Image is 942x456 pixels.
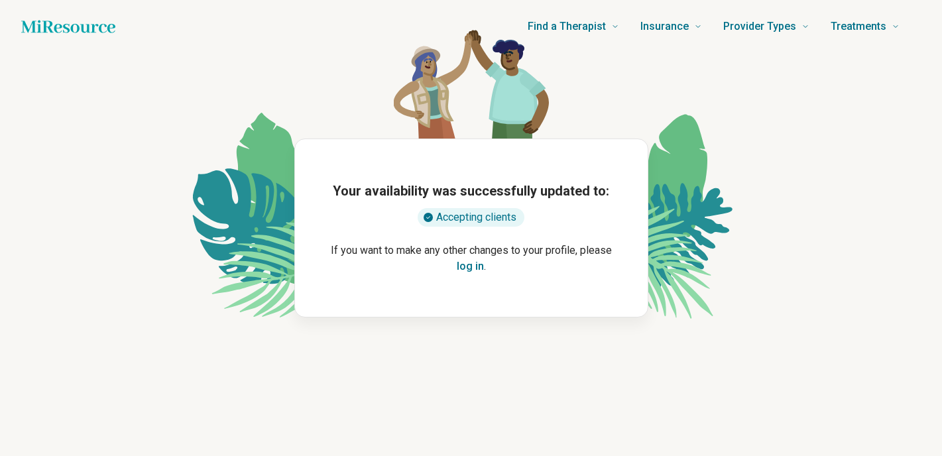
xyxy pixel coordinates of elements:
span: Treatments [831,17,886,36]
h1: Your availability was successfully updated to: [333,182,609,200]
span: Insurance [640,17,689,36]
div: Accepting clients [418,208,524,227]
a: Home page [21,13,115,40]
span: Find a Therapist [528,17,606,36]
button: log in [457,258,484,274]
span: Provider Types [723,17,796,36]
p: If you want to make any other changes to your profile, please . [316,243,626,274]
